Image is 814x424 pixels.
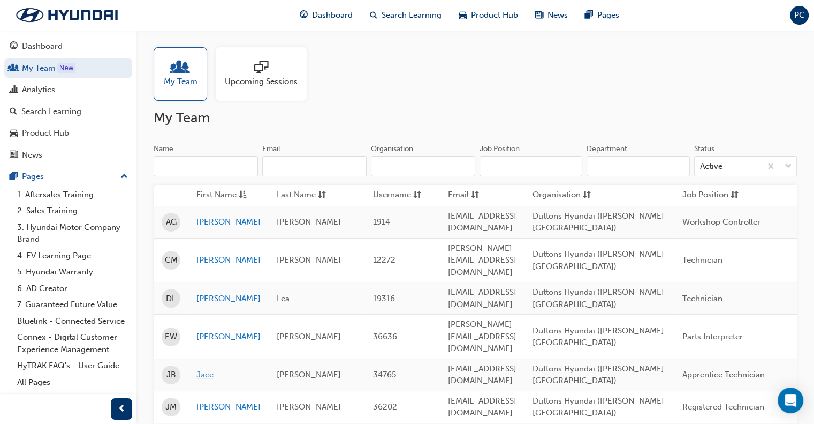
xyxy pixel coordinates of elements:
span: News [547,9,568,21]
span: Job Position [682,189,728,202]
span: sorting-icon [413,189,421,202]
span: 36202 [373,402,397,412]
span: Upcoming Sessions [225,76,298,88]
input: Job Position [480,156,582,176]
button: PC [790,6,809,25]
a: News [4,145,132,165]
a: 4. EV Learning Page [13,248,132,264]
button: Pages [4,167,132,187]
span: [EMAIL_ADDRESS][DOMAIN_NAME] [448,396,516,418]
span: Workshop Controller [682,217,760,227]
button: Job Positionsorting-icon [682,189,741,202]
div: Department [587,144,627,154]
span: Product Hub [471,9,518,21]
span: prev-icon [118,403,126,416]
a: search-iconSearch Learning [361,4,450,26]
button: DashboardMy TeamAnalyticsSearch LearningProduct HubNews [4,34,132,167]
div: Pages [22,170,44,183]
button: Last Namesorting-icon [277,189,336,202]
a: car-iconProduct Hub [450,4,527,26]
div: Status [694,144,714,154]
a: [PERSON_NAME] [196,254,261,266]
span: PC [794,9,805,21]
div: Email [262,144,280,154]
a: Connex - Digital Customer Experience Management [13,329,132,358]
span: news-icon [535,9,543,22]
a: Upcoming Sessions [216,47,315,101]
span: My Team [164,76,197,88]
div: Product Hub [22,127,69,139]
a: [PERSON_NAME] [196,401,261,413]
span: Username [373,189,411,202]
span: Registered Technician [682,402,764,412]
span: Duttons Hyundai ([PERSON_NAME][GEOGRAPHIC_DATA]) [532,211,664,233]
span: pages-icon [10,172,18,182]
span: JB [166,369,176,381]
span: [PERSON_NAME] [277,255,341,265]
h2: My Team [154,109,797,127]
span: 12272 [373,255,395,265]
a: All Pages [13,374,132,391]
a: [PERSON_NAME] [196,293,261,305]
a: HyTRAK FAQ's - User Guide [13,358,132,374]
span: Technician [682,255,722,265]
span: [PERSON_NAME][EMAIL_ADDRESS][DOMAIN_NAME] [448,319,516,353]
span: Duttons Hyundai ([PERSON_NAME][GEOGRAPHIC_DATA]) [532,396,664,418]
span: DL [166,293,176,305]
div: News [22,149,42,161]
span: sessionType_ONLINE_URL-icon [254,61,268,76]
div: Analytics [22,84,55,96]
a: 2. Sales Training [13,203,132,219]
div: Active [700,160,722,173]
div: Open Intercom Messenger [778,388,803,413]
span: people-icon [10,64,18,73]
span: [EMAIL_ADDRESS][DOMAIN_NAME] [448,364,516,386]
div: Job Position [480,144,520,154]
span: search-icon [370,9,377,22]
span: Search Learning [382,9,442,21]
a: guage-iconDashboard [291,4,361,26]
span: Parts Interpreter [682,332,743,341]
div: Name [154,144,173,154]
span: 19316 [373,294,395,303]
span: EW [165,331,177,343]
input: Organisation [371,156,475,176]
span: First Name [196,189,237,202]
button: Emailsorting-icon [448,189,507,202]
span: Email [448,189,469,202]
button: Organisationsorting-icon [532,189,591,202]
div: Search Learning [21,106,81,118]
span: Dashboard [312,9,353,21]
span: [PERSON_NAME] [277,370,341,380]
button: First Nameasc-icon [196,189,255,202]
div: Dashboard [22,40,63,53]
a: My Team [154,47,216,101]
span: Technician [682,294,722,303]
a: 1. Aftersales Training [13,187,132,203]
span: JM [165,401,177,413]
span: 34765 [373,370,396,380]
span: 1914 [373,217,390,227]
a: 6. AD Creator [13,280,132,297]
input: Email [262,156,367,176]
div: Tooltip anchor [57,63,75,73]
span: Duttons Hyundai ([PERSON_NAME][GEOGRAPHIC_DATA]) [532,364,664,386]
span: down-icon [785,160,792,174]
span: Duttons Hyundai ([PERSON_NAME][GEOGRAPHIC_DATA]) [532,249,664,271]
a: pages-iconPages [576,4,628,26]
span: guage-icon [10,42,18,51]
a: 7. Guaranteed Future Value [13,296,132,313]
a: Bluelink - Connected Service [13,313,132,330]
div: Organisation [371,144,413,154]
a: 3. Hyundai Motor Company Brand [13,219,132,248]
span: asc-icon [239,189,247,202]
input: Department [587,156,689,176]
span: sorting-icon [731,189,739,202]
span: [PERSON_NAME][EMAIL_ADDRESS][DOMAIN_NAME] [448,243,516,277]
a: [PERSON_NAME] [196,216,261,228]
a: news-iconNews [527,4,576,26]
a: Dashboard [4,36,132,56]
span: Lea [277,294,290,303]
span: chart-icon [10,85,18,95]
